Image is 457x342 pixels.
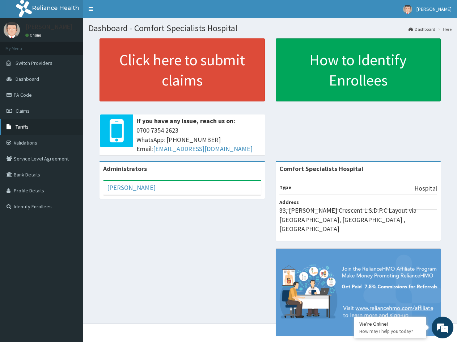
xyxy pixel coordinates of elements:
b: Address [279,199,299,205]
p: 33, [PERSON_NAME] Crescent L.S.D.P.C Layout via [GEOGRAPHIC_DATA], [GEOGRAPHIC_DATA] , [GEOGRAPHI... [279,206,437,234]
span: Switch Providers [16,60,52,66]
b: Administrators [103,164,147,173]
p: [PERSON_NAME] [25,24,73,30]
li: Here [436,26,452,32]
img: User Image [4,22,20,38]
h1: Dashboard - Comfort Specialists Hospital [89,24,452,33]
p: How may I help you today? [359,328,421,334]
b: Type [279,184,291,191]
a: Click here to submit claims [100,38,265,101]
a: [PERSON_NAME] [107,183,156,192]
span: [PERSON_NAME] [416,6,452,12]
strong: Comfort Specialists Hospital [279,164,363,173]
a: Dashboard [409,26,435,32]
b: If you have any issue, reach us on: [136,117,235,125]
div: We're Online! [359,321,421,327]
a: Online [25,33,43,38]
span: 0700 7354 2623 WhatsApp: [PHONE_NUMBER] Email: [136,126,261,154]
span: Claims [16,108,30,114]
img: provider-team-banner.png [276,249,441,336]
img: User Image [403,5,412,14]
span: Tariffs [16,124,29,130]
a: How to Identify Enrollees [276,38,441,101]
a: [EMAIL_ADDRESS][DOMAIN_NAME] [153,145,253,153]
p: Hospital [414,184,437,193]
span: Dashboard [16,76,39,82]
